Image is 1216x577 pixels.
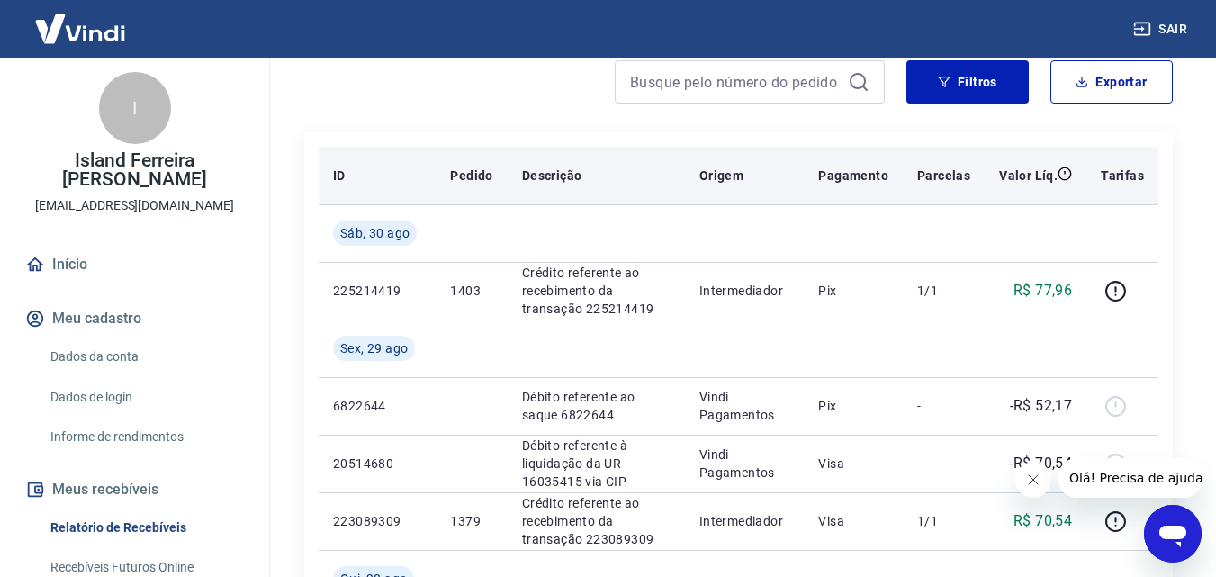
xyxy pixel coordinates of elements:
p: Débito referente à liquidação da UR 16035415 via CIP [522,437,671,491]
p: Visa [818,512,888,530]
p: Intermediador [699,512,790,530]
a: Relatório de Recebíveis [43,509,248,546]
p: Débito referente ao saque 6822644 [522,388,671,424]
p: 223089309 [333,512,421,530]
p: - [917,397,970,415]
button: Filtros [906,60,1029,104]
p: Crédito referente ao recebimento da transação 225214419 [522,264,671,318]
p: Descrição [522,167,582,185]
div: I [99,72,171,144]
input: Busque pelo número do pedido [630,68,841,95]
p: Vindi Pagamentos [699,446,790,482]
span: Sex, 29 ago [340,339,408,357]
p: -R$ 52,17 [1010,395,1073,417]
p: -R$ 70,54 [1010,453,1073,474]
p: Valor Líq. [999,167,1058,185]
button: Sair [1130,13,1194,46]
a: Dados de login [43,379,248,416]
p: Parcelas [917,167,970,185]
iframe: Botão para abrir a janela de mensagens [1144,505,1202,563]
p: 6822644 [333,397,421,415]
p: 1/1 [917,512,970,530]
a: Início [22,245,248,284]
button: Meu cadastro [22,299,248,338]
p: 1/1 [917,282,970,300]
p: 20514680 [333,455,421,473]
iframe: Fechar mensagem [1015,462,1051,498]
p: R$ 77,96 [1013,280,1072,302]
p: Pix [818,397,888,415]
p: Pedido [450,167,492,185]
p: [EMAIL_ADDRESS][DOMAIN_NAME] [35,196,234,215]
p: - [917,455,970,473]
p: Pagamento [818,167,888,185]
p: Intermediador [699,282,790,300]
p: 1379 [450,512,492,530]
button: Meus recebíveis [22,470,248,509]
span: Olá! Precisa de ajuda? [11,13,151,27]
p: Island Ferreira [PERSON_NAME] [14,151,255,189]
img: Vindi [22,1,139,56]
span: Sáb, 30 ago [340,224,410,242]
p: Origem [699,167,743,185]
p: 1403 [450,282,492,300]
button: Exportar [1050,60,1173,104]
a: Dados da conta [43,338,248,375]
a: Informe de rendimentos [43,419,248,455]
p: Visa [818,455,888,473]
p: Tarifas [1101,167,1144,185]
p: ID [333,167,346,185]
p: Pix [818,282,888,300]
p: Crédito referente ao recebimento da transação 223089309 [522,494,671,548]
p: 225214419 [333,282,421,300]
iframe: Mensagem da empresa [1058,458,1202,498]
p: Vindi Pagamentos [699,388,790,424]
p: R$ 70,54 [1013,510,1072,532]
